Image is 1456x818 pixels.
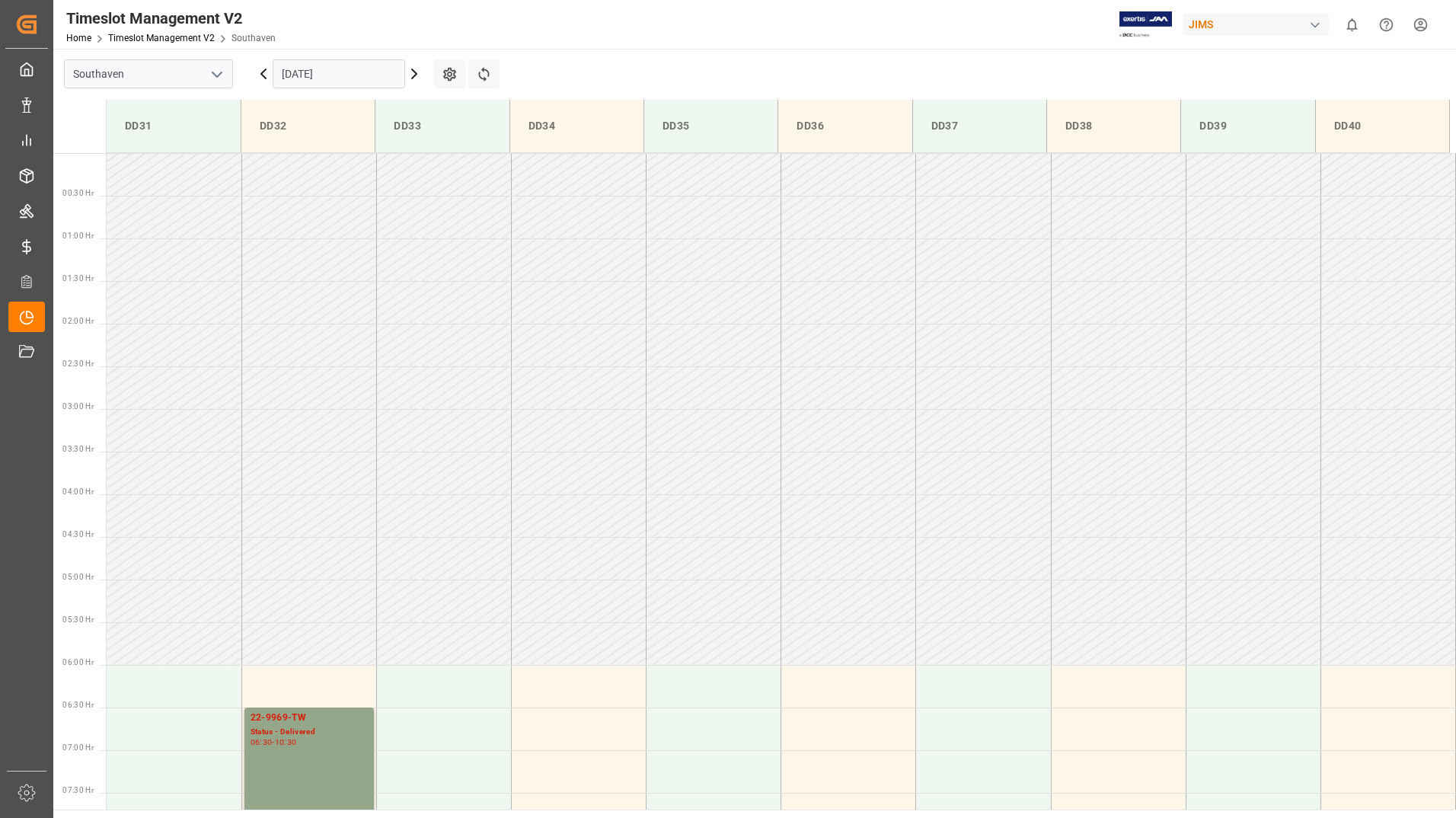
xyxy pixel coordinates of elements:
[62,530,94,538] span: 04:30 Hr
[205,62,228,86] button: open menu
[62,743,94,752] span: 07:00 Hr
[119,112,228,140] div: DD31
[656,112,765,140] div: DD35
[1183,10,1335,39] button: JIMS
[62,402,94,411] span: 03:00 Hr
[251,739,273,746] div: 06:30
[62,359,94,368] span: 02:30 Hr
[272,739,274,746] div: -
[62,615,94,624] span: 05:30 Hr
[1335,8,1369,42] button: show 0 new notifications
[62,445,94,453] span: 03:30 Hr
[64,59,233,88] input: Type to search/select
[273,59,405,88] input: DD-MM-YYYY
[1328,112,1437,140] div: DD40
[1183,14,1329,36] div: JIMS
[388,112,497,140] div: DD33
[62,701,94,709] span: 06:30 Hr
[62,232,94,240] span: 01:00 Hr
[251,711,368,726] div: 22-9969-TW
[108,33,215,43] a: Timeslot Management V2
[790,112,899,140] div: DD36
[62,487,94,496] span: 04:00 Hr
[66,33,91,43] a: Home
[62,573,94,581] span: 05:00 Hr
[62,317,94,325] span: 02:00 Hr
[62,658,94,666] span: 06:00 Hr
[62,189,94,197] span: 00:30 Hr
[522,112,631,140] div: DD34
[66,7,276,30] div: Timeslot Management V2
[1369,8,1403,42] button: Help Center
[251,726,368,739] div: Status - Delivered
[1059,112,1168,140] div: DD38
[62,274,94,283] span: 01:30 Hr
[275,739,297,746] div: 10:30
[1193,112,1302,140] div: DD39
[254,112,362,140] div: DD32
[925,112,1034,140] div: DD37
[62,786,94,794] span: 07:30 Hr
[1119,11,1172,38] img: Exertis%20JAM%20-%20Email%20Logo.jpg_1722504956.jpg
